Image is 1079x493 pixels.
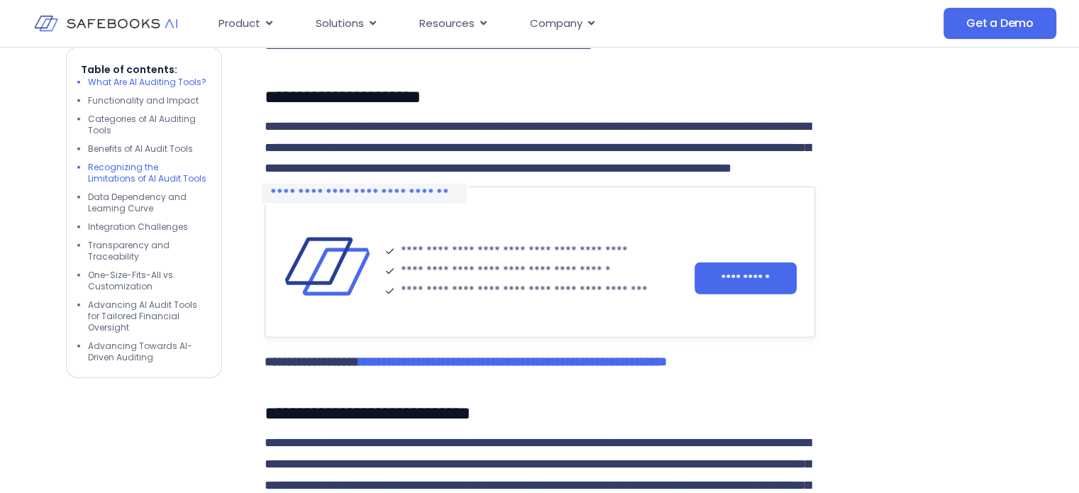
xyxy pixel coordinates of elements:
[419,16,475,32] span: Resources
[88,162,207,184] li: Recognizing the Limitations of AI Audit Tools
[207,10,821,38] div: Menu Toggle
[88,270,207,292] li: One-Size-Fits-All vs. Customization
[207,10,821,38] nav: Menu
[88,221,207,233] li: Integration Challenges
[88,143,207,155] li: Benefits of AI Audit Tools
[88,340,207,363] li: Advancing Towards AI-Driven Auditing
[88,192,207,214] li: Data Dependency and Learning Curve
[88,240,207,262] li: Transparency and Traceability
[88,299,207,333] li: Advancing AI Audit Tools for Tailored Financial Oversight
[316,16,364,32] span: Solutions
[966,16,1034,31] span: Get a Demo
[88,77,207,88] li: What Are AI Auditing Tools?
[530,16,582,32] span: Company
[88,95,207,106] li: Functionality and Impact
[88,113,207,136] li: Categories of AI Auditing Tools
[81,62,207,77] p: Table of contents:
[218,16,260,32] span: Product
[944,8,1056,39] a: Get a Demo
